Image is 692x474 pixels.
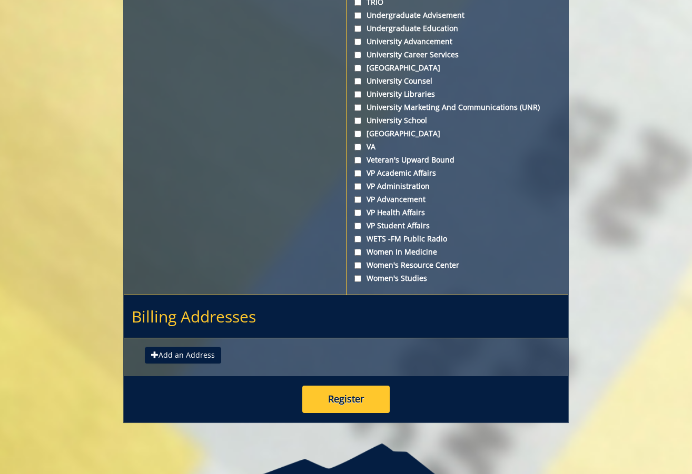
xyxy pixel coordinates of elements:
[145,347,221,364] button: Add an Address
[302,386,390,413] button: Register
[354,207,560,218] label: VP Health Affairs
[354,155,560,165] label: Veteran's Upward Bound
[124,295,568,338] h2: Billing Addresses
[354,142,560,152] label: VA
[354,49,560,60] label: University Career Services
[354,128,560,139] label: [GEOGRAPHIC_DATA]
[354,36,560,47] label: University Advancement
[354,220,560,231] label: VP Student Affairs
[354,273,560,284] label: Women's Studies
[354,181,560,191] label: VP Administration
[354,247,560,257] label: Women in Medicine
[354,89,560,99] label: University Libraries
[354,23,560,34] label: Undergraduate Education
[354,260,560,270] label: Women's Resource Center
[354,63,560,73] label: [GEOGRAPHIC_DATA]
[354,194,560,205] label: VP Advancement
[354,76,560,86] label: University Counsel
[354,10,560,21] label: Undergraduate Advisement
[354,234,560,244] label: WETS -FM Public Radio
[354,168,560,178] label: VP Academic Affairs
[354,115,560,126] label: University School
[354,102,560,113] label: University Marketing and Communications (UNR)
